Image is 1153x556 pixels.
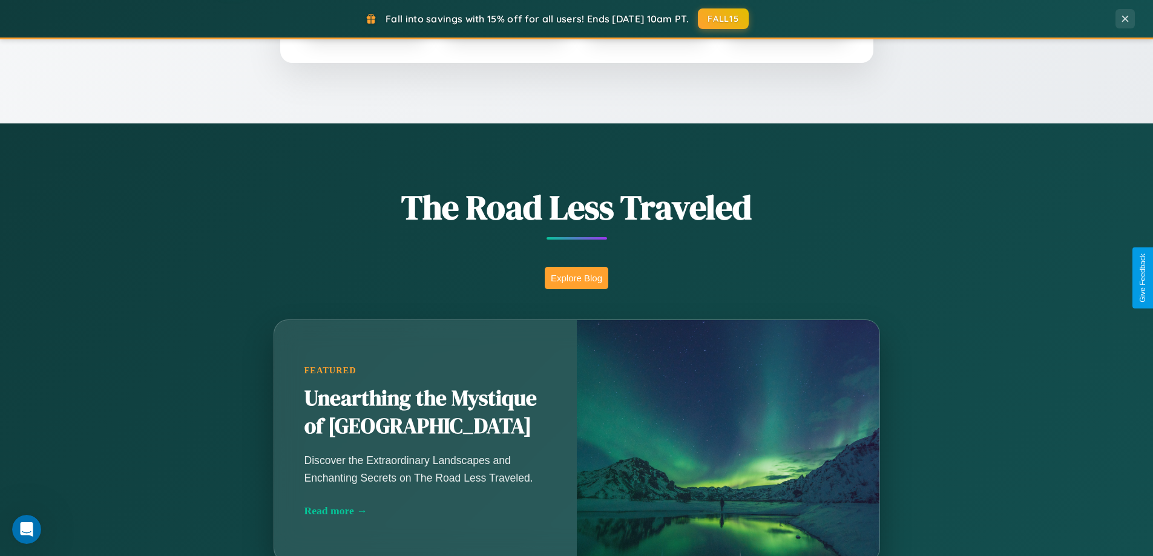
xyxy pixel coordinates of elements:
div: Read more → [304,505,547,517]
h2: Unearthing the Mystique of [GEOGRAPHIC_DATA] [304,385,547,440]
div: Featured [304,365,547,376]
iframe: Intercom live chat [12,515,41,544]
p: Discover the Extraordinary Landscapes and Enchanting Secrets on The Road Less Traveled. [304,452,547,486]
button: Explore Blog [545,267,608,289]
h1: The Road Less Traveled [214,184,940,231]
span: Fall into savings with 15% off for all users! Ends [DATE] 10am PT. [386,13,689,25]
div: Give Feedback [1138,253,1147,303]
button: FALL15 [698,8,749,29]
